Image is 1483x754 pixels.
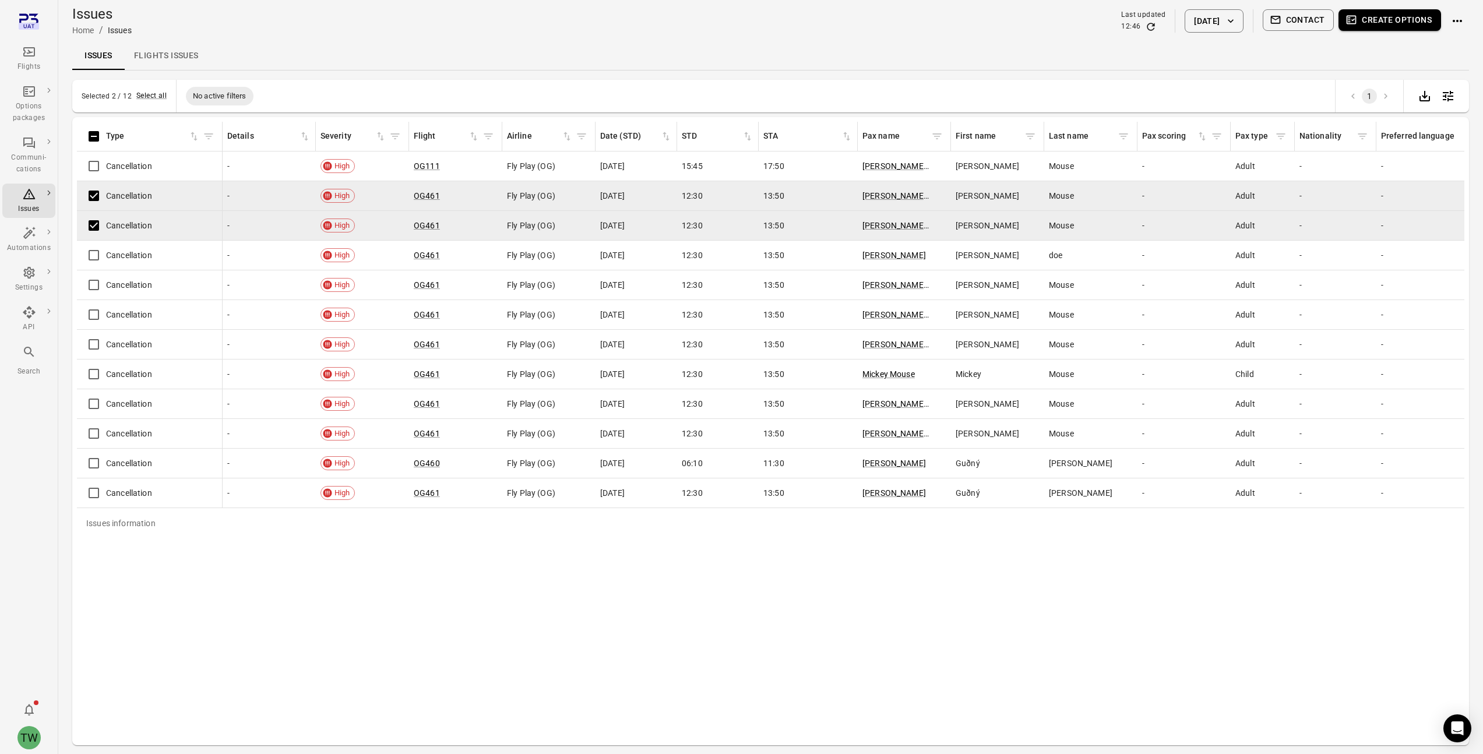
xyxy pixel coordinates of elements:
span: Mouse [1049,309,1074,320]
div: - [1299,249,1372,261]
span: High [330,428,354,439]
span: Details [227,130,311,143]
span: Adult [1235,339,1255,350]
span: [DATE] [600,190,625,202]
span: 12:30 [682,398,703,410]
span: Cancellation [106,220,152,231]
a: [PERSON_NAME] Mouse [862,280,953,290]
span: Cancellation [106,428,152,439]
div: Airline [507,130,561,143]
button: Open table configuration [1436,84,1460,108]
a: [PERSON_NAME] [862,251,926,260]
a: OG111 [414,161,440,171]
span: High [330,398,354,410]
span: 13:50 [763,309,784,320]
a: [PERSON_NAME] Mouse [862,191,953,200]
button: Search [2,341,55,380]
span: Severity [320,130,386,143]
span: Adult [1235,309,1255,320]
span: 12:30 [682,339,703,350]
div: - [227,428,311,439]
div: - [227,190,311,202]
span: Fly Play (OG) [507,339,555,350]
div: - [1299,368,1372,380]
a: Options packages [2,81,55,128]
span: 13:50 [763,428,784,439]
span: 12:30 [682,279,703,291]
a: OG461 [414,340,440,349]
span: 13:50 [763,368,784,380]
div: STD [682,130,742,143]
a: OG461 [414,429,440,438]
div: Export data [1413,84,1436,108]
div: Search [7,366,51,378]
span: High [330,249,354,261]
div: Automations [7,242,51,254]
span: Adult [1235,428,1255,439]
span: 13:50 [763,249,784,261]
span: Filter by pax score [1208,128,1225,145]
div: - [1142,190,1226,202]
div: - [1299,220,1372,231]
div: - [227,339,311,350]
div: Type [106,130,188,143]
span: [PERSON_NAME] [956,160,1019,172]
div: - [1299,160,1372,172]
span: [DATE] [600,339,625,350]
span: Fly Play (OG) [507,220,555,231]
button: Filter by pax nationality [1354,128,1371,145]
span: Child [1235,368,1254,380]
span: Adult [1235,160,1255,172]
button: Refresh data [1145,21,1157,33]
span: Fly Play (OG) [507,279,555,291]
div: - [1299,457,1372,469]
span: Cancellation [106,190,152,202]
span: Fly Play (OG) [507,457,555,469]
a: OG460 [414,459,440,468]
span: Mouse [1049,398,1074,410]
span: Select all items that match the filters [136,90,167,102]
span: Cancellation [106,339,152,350]
span: High [330,190,354,202]
a: Communi-cations [2,132,55,179]
a: [PERSON_NAME] Mouse [862,161,953,171]
span: Filter by pax [928,128,946,145]
span: 13:50 [763,398,784,410]
div: - [1299,309,1372,320]
div: - [1142,457,1226,469]
span: [PERSON_NAME] [956,220,1019,231]
span: [PERSON_NAME] [1049,457,1112,469]
div: 12:46 [1121,21,1140,33]
div: Sort by flight in ascending order [414,130,480,143]
span: Filter by airline [573,128,590,145]
nav: Local navigation [72,42,1469,70]
button: Filter by pax last name [1115,128,1132,145]
span: High [330,457,354,469]
span: 12:30 [682,190,703,202]
a: OG461 [414,221,440,230]
div: - [1142,339,1226,350]
span: 13:50 [763,487,784,499]
span: Mouse [1049,190,1074,202]
span: Fly Play (OG) [507,487,555,499]
div: Sort by details in ascending order [227,130,311,143]
a: Mickey Mouse [862,369,915,379]
div: Settings [7,282,51,294]
div: Date (STD) [600,130,660,143]
span: [PERSON_NAME] [956,398,1019,410]
button: Select all [136,90,167,102]
div: Sort by severity in ascending order [320,130,386,143]
span: Mouse [1049,160,1074,172]
div: Sort by STA in ascending order [763,130,853,143]
span: 12:30 [682,368,703,380]
div: TW [17,726,41,749]
span: 06:10 [682,457,703,469]
span: Guðný [956,457,980,469]
span: Cancellation [106,398,152,410]
span: Adult [1235,220,1255,231]
span: 12:30 [682,309,703,320]
span: Adult [1235,398,1255,410]
div: - [1142,249,1226,261]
